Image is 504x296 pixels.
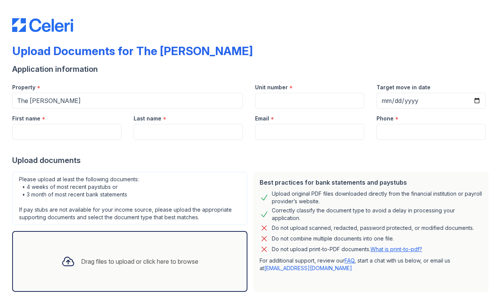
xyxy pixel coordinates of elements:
[272,245,422,253] p: Do not upload print-to-PDF documents.
[12,84,35,91] label: Property
[260,257,483,272] p: For additional support, review our , start a chat with us below, or email us at
[255,84,288,91] label: Unit number
[12,115,40,122] label: First name
[12,18,73,32] img: CE_Logo_Blue-a8612792a0a2168367f1c8372b55b34899dd931a85d93a1a3d3e32e68fde9ad4.png
[272,223,474,233] div: Do not upload scanned, redacted, password protected, or modified documents.
[134,115,161,122] label: Last name
[376,84,431,91] label: Target move in date
[12,172,247,225] div: Please upload at least the following documents: • 4 weeks of most recent paystubs or • 3 month of...
[370,246,422,252] a: What is print-to-pdf?
[264,265,352,271] a: [EMAIL_ADDRESS][DOMAIN_NAME]
[12,155,492,166] div: Upload documents
[12,64,492,74] div: Application information
[272,190,483,205] div: Upload original PDF files downloaded directly from the financial institution or payroll provider’...
[345,257,354,264] a: FAQ
[376,115,394,122] label: Phone
[272,234,394,243] div: Do not combine multiple documents into one file.
[272,207,483,222] div: Correctly classify the document type to avoid a delay in processing your application.
[255,115,269,122] label: Email
[81,257,198,266] div: Drag files to upload or click here to browse
[260,178,483,187] div: Best practices for bank statements and paystubs
[12,44,253,58] div: Upload Documents for The [PERSON_NAME]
